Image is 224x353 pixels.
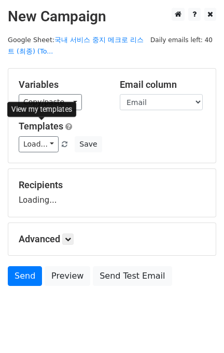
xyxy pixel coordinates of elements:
[7,102,76,117] div: View my templates
[19,121,63,132] a: Templates
[8,266,42,286] a: Send
[93,266,172,286] a: Send Test Email
[75,136,102,152] button: Save
[19,79,104,90] h5: Variables
[19,233,205,245] h5: Advanced
[8,8,216,25] h2: New Campaign
[19,179,205,191] h5: Recipients
[147,36,216,44] a: Daily emails left: 40
[120,79,205,90] h5: Email column
[45,266,90,286] a: Preview
[19,136,59,152] a: Load...
[8,36,144,56] a: 국내 서비스 중지 메크로 리스트 (최종) (To...
[19,179,205,206] div: Loading...
[147,34,216,46] span: Daily emails left: 40
[19,94,82,110] a: Copy/paste...
[8,36,144,56] small: Google Sheet:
